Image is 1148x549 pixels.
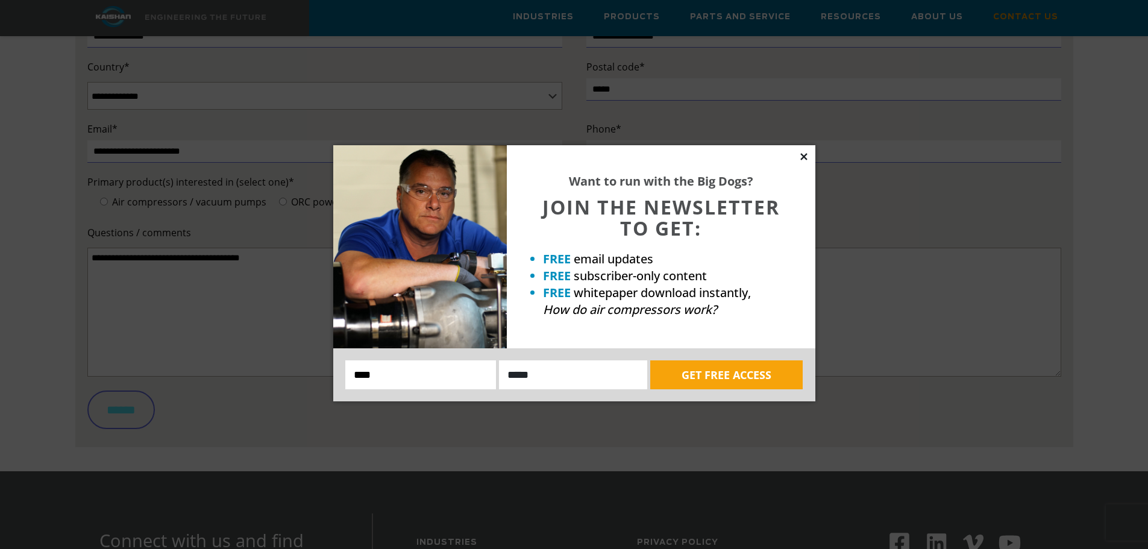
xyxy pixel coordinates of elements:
[574,284,751,301] span: whitepaper download instantly,
[574,251,653,267] span: email updates
[543,268,571,284] strong: FREE
[543,251,571,267] strong: FREE
[542,194,780,241] span: JOIN THE NEWSLETTER TO GET:
[798,151,809,162] button: Close
[650,360,803,389] button: GET FREE ACCESS
[569,173,753,189] strong: Want to run with the Big Dogs?
[574,268,707,284] span: subscriber-only content
[499,360,647,389] input: Email
[345,360,497,389] input: Name:
[543,301,717,318] em: How do air compressors work?
[543,284,571,301] strong: FREE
